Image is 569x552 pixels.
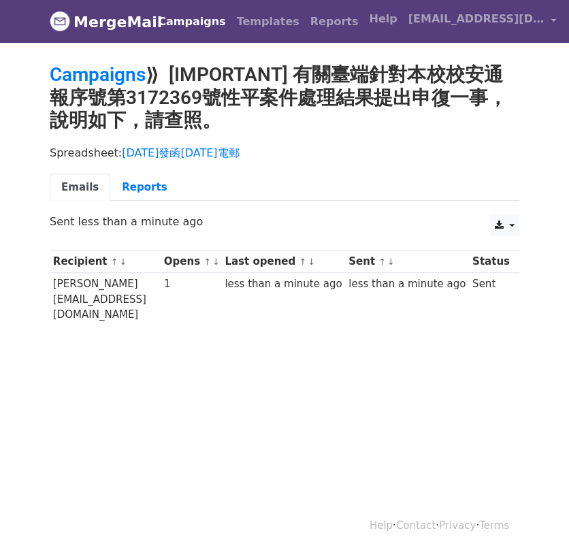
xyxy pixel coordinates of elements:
[305,8,364,35] a: Reports
[345,250,469,273] th: Sent
[50,11,70,31] img: MergeMail logo
[469,250,513,273] th: Status
[221,250,345,273] th: Last opened
[212,257,220,267] a: ↓
[50,250,161,273] th: Recipient
[50,7,142,36] a: MergeMail
[50,214,519,229] p: Sent less than a minute ago
[408,11,544,27] span: [EMAIL_ADDRESS][DOMAIN_NAME]
[370,519,393,532] a: Help
[204,257,211,267] a: ↑
[387,257,395,267] a: ↓
[122,146,239,159] a: [DATE]發函[DATE]電郵
[501,487,569,552] iframe: Chat Widget
[501,487,569,552] div: 聊天小工具
[164,276,218,292] div: 1
[152,8,231,35] a: Campaigns
[50,174,110,201] a: Emails
[348,276,466,292] div: less than a minute ago
[402,5,562,37] a: [EMAIL_ADDRESS][DOMAIN_NAME]
[479,519,509,532] a: Terms
[50,146,519,160] p: Spreadsheet:
[161,250,222,273] th: Opens
[396,519,436,532] a: Contact
[231,8,304,35] a: Templates
[50,63,519,132] h2: ⟫ [IMPORTANT] 有關臺端針對本校校安通報序號第3172369號性平案件處理結果提出申復一事，說明如下，請查照。
[363,5,402,33] a: Help
[469,273,513,326] td: Sent
[225,276,342,292] div: less than a minute ago
[50,63,146,86] a: Campaigns
[299,257,306,267] a: ↑
[50,273,161,326] td: [PERSON_NAME][EMAIL_ADDRESS][DOMAIN_NAME]
[439,519,476,532] a: Privacy
[110,174,178,201] a: Reports
[378,257,386,267] a: ↑
[119,257,127,267] a: ↓
[111,257,118,267] a: ↑
[308,257,315,267] a: ↓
